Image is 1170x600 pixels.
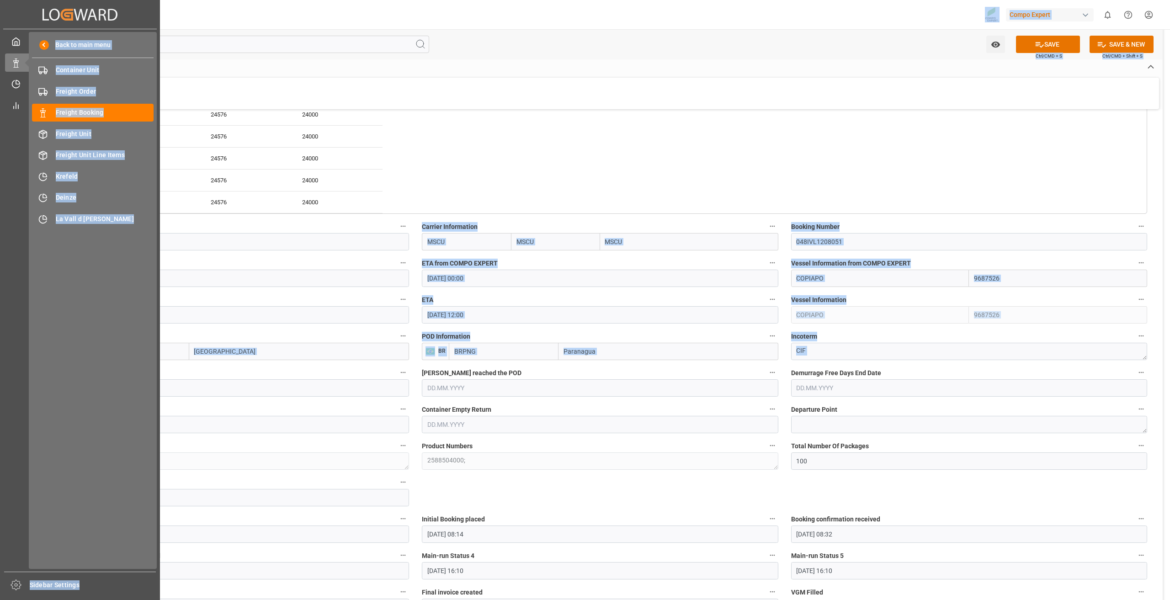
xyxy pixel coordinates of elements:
[53,233,409,250] input: DD.MM.YYYY HH:MM
[53,306,409,324] input: DD.MM.YYYY HH:MM
[422,233,511,250] input: SCAC
[422,526,778,543] input: DD.MM.YYYY HH:MM
[766,366,778,378] button: [PERSON_NAME] reached the POD
[766,513,778,525] button: Initial Booking placed
[397,293,409,305] button: ETS
[422,441,473,451] span: Product Numbers
[53,452,409,470] textarea: NTC Sol 21 21-0-0 25kg (x48) WW;
[791,368,881,378] span: Demurrage Free Days End Date
[189,343,409,360] input: Enter Port Name
[791,405,837,414] span: Departure Point
[558,343,778,360] input: Enter Port Name
[422,416,778,433] input: DD.MM.YYYY
[291,148,383,169] div: 24000
[32,104,154,122] a: Freight Booking
[1090,36,1154,53] button: SAVE & NEW
[435,348,446,354] span: BR
[56,129,154,139] span: Freight Unit
[422,551,474,561] span: Main-run Status 4
[53,379,409,397] input: DD.MM.YYYY
[5,75,155,93] a: Timeslot Management
[200,148,291,169] div: 24576
[422,332,470,341] span: POD Information
[766,440,778,451] button: Product Numbers
[1097,5,1118,25] button: show 0 new notifications
[56,150,154,160] span: Freight Unit Line Items
[1135,440,1147,451] button: Total Number Of Packages
[766,586,778,598] button: Final invoice created
[56,65,154,75] span: Container Unit
[422,405,491,414] span: Container Empty Return
[397,330,409,342] button: POL Information
[1102,53,1143,59] span: Ctrl/CMD + Shift + S
[5,96,155,114] a: My Reports
[791,306,969,324] input: Enter Vessel Name
[791,379,1147,397] input: DD.MM.YYYY
[422,222,478,232] span: Carrier Information
[32,125,154,143] a: Freight Unit
[422,270,778,287] input: DD.MM.YYYY HH:MM
[766,293,778,305] button: ETA
[291,191,383,213] div: 24000
[422,295,433,305] span: ETA
[32,146,154,164] a: Freight Unit Line Items
[422,368,521,378] span: [PERSON_NAME] reached the POD
[422,562,778,579] input: DD.MM.YYYY HH:MM
[397,476,409,488] button: Main-run object created
[1135,549,1147,561] button: Main-run Status 5
[397,403,409,415] button: Container pick-up from POD
[53,270,409,287] input: DD.MM.YYYY HH:MM
[791,588,823,597] span: VGM Filled
[791,259,911,268] span: Vessel Information from COMPO EXPERT
[108,126,383,148] div: Press SPACE to select this row.
[291,104,383,125] div: 24000
[1135,513,1147,525] button: Booking confirmation received
[5,32,155,50] a: My Cockpit
[108,170,383,191] div: Press SPACE to select this row.
[422,452,778,470] textarea: 2588504000;
[1036,53,1062,59] span: Ctrl/CMD + S
[511,233,600,250] input: Shortname
[985,7,1000,23] img: Screenshot%202023-09-29%20at%2010.02.21.png_1712312052.png
[397,513,409,525] button: Booking placed
[969,270,1147,287] input: Enter IMO
[791,551,844,561] span: Main-run Status 5
[1135,220,1147,232] button: Booking Number
[291,170,383,191] div: 24000
[1006,8,1094,21] div: Compo Expert
[397,549,409,561] button: Initial Booking confirmation received
[397,366,409,378] button: [PERSON_NAME] left the POL
[791,332,817,341] span: Incoterm
[397,586,409,598] button: Shipped on Board
[791,515,880,524] span: Booking confirmation received
[1135,257,1147,269] button: Vessel Information from COMPO EXPERT
[766,403,778,415] button: Container Empty Return
[1016,36,1080,53] button: SAVE
[108,104,383,126] div: Press SPACE to select this row.
[422,306,778,324] input: DD.MM.YYYY HH:MM
[32,189,154,207] a: Deinze
[200,104,291,125] div: 24576
[791,295,846,305] span: Vessel Information
[32,82,154,100] a: Freight Order
[42,36,429,53] input: Search Fields
[56,108,154,117] span: Freight Booking
[791,441,869,451] span: Total Number Of Packages
[108,148,383,170] div: Press SPACE to select this row.
[30,580,156,590] span: Sidebar Settings
[200,191,291,213] div: 24576
[200,126,291,147] div: 24576
[49,40,111,50] span: Back to main menu
[32,210,154,228] a: La Vall d [PERSON_NAME]
[397,257,409,269] button: ETS from COMPO EXPERT
[1135,586,1147,598] button: VGM Filled
[53,526,409,543] input: DD.MM.YYYY HH:MM
[422,379,778,397] input: DD.MM.YYYY
[53,489,409,506] input: DD.MM.YYYY HH:MM
[969,306,1147,324] input: Enter IMO
[1135,366,1147,378] button: Demurrage Free Days End Date
[53,416,409,433] input: DD.MM.YYYY
[766,330,778,342] button: POD Information
[600,233,778,250] input: Fullname
[200,170,291,191] div: 24576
